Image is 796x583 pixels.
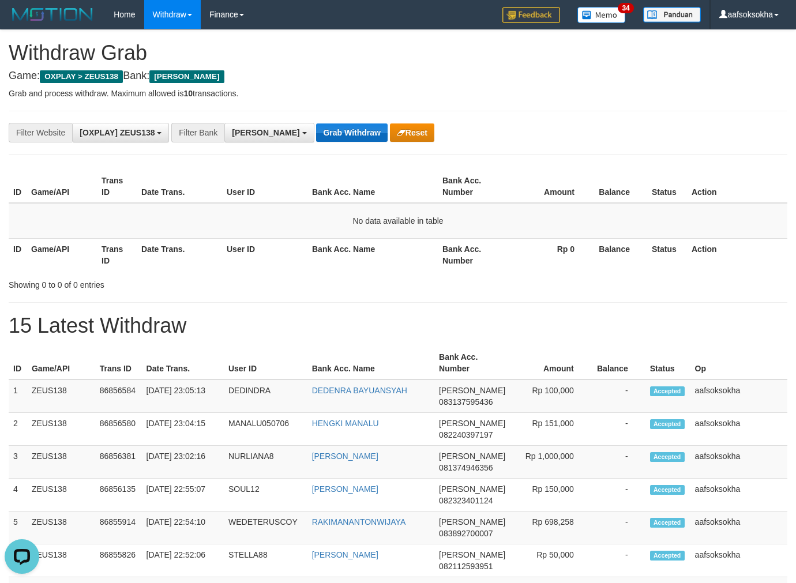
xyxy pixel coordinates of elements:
a: [PERSON_NAME] [312,452,378,461]
td: [DATE] 23:04:15 [142,413,224,446]
span: [PERSON_NAME] [439,484,505,494]
th: Balance [592,170,647,203]
h1: Withdraw Grab [9,42,787,65]
td: 86856135 [95,479,142,511]
span: Copy 083892700007 to clipboard [439,529,493,538]
div: Filter Bank [171,123,224,142]
th: ID [9,170,27,203]
span: Copy 082112593951 to clipboard [439,562,493,571]
th: Action [687,238,787,271]
td: ZEUS138 [27,544,95,577]
h4: Game: Bank: [9,70,787,82]
td: 1 [9,379,27,413]
td: MANALU050706 [224,413,307,446]
td: 86855914 [95,511,142,544]
th: Amount [508,170,592,203]
td: NURLIANA8 [224,446,307,479]
td: - [591,446,645,479]
td: WEDETERUSCOY [224,511,307,544]
td: ZEUS138 [27,479,95,511]
td: 4 [9,479,27,511]
th: Trans ID [97,170,137,203]
td: [DATE] 22:52:06 [142,544,224,577]
th: Trans ID [97,238,137,271]
td: DEDINDRA [224,379,307,413]
td: 2 [9,413,27,446]
button: [PERSON_NAME] [224,123,314,142]
td: - [591,544,645,577]
strong: 10 [183,89,193,98]
th: Game/API [27,347,95,379]
td: ZEUS138 [27,511,95,544]
th: ID [9,347,27,379]
th: Op [690,347,787,379]
img: MOTION_logo.png [9,6,96,23]
td: [DATE] 22:55:07 [142,479,224,511]
td: [DATE] 23:05:13 [142,379,224,413]
th: Trans ID [95,347,142,379]
th: Balance [591,347,645,379]
span: Accepted [650,386,685,396]
th: Bank Acc. Name [307,170,438,203]
td: aafsoksokha [690,413,787,446]
td: No data available in table [9,203,787,239]
td: 5 [9,511,27,544]
span: [PERSON_NAME] [439,550,505,559]
button: Reset [390,123,434,142]
th: Amount [510,347,591,379]
th: User ID [224,347,307,379]
th: Action [687,170,787,203]
td: 86856580 [95,413,142,446]
span: Accepted [650,485,685,495]
span: [PERSON_NAME] [232,128,299,137]
a: HENGKI MANALU [312,419,379,428]
td: ZEUS138 [27,379,95,413]
th: Status [647,170,687,203]
th: Bank Acc. Number [438,170,508,203]
th: Bank Acc. Number [438,238,508,271]
span: [PERSON_NAME] [439,386,505,395]
td: aafsoksokha [690,446,787,479]
td: Rp 1,000,000 [510,446,591,479]
th: Game/API [27,238,97,271]
button: Open LiveChat chat widget [5,5,39,39]
td: 86855826 [95,544,142,577]
button: [OXPLAY] ZEUS138 [72,123,169,142]
td: aafsoksokha [690,544,787,577]
th: Date Trans. [142,347,224,379]
span: Accepted [650,419,685,429]
td: - [591,413,645,446]
td: - [591,511,645,544]
img: Button%20Memo.svg [577,7,626,23]
td: aafsoksokha [690,511,787,544]
span: Accepted [650,551,685,561]
span: Accepted [650,518,685,528]
th: ID [9,238,27,271]
span: Accepted [650,452,685,462]
span: OXPLAY > ZEUS138 [40,70,123,83]
td: 86856381 [95,446,142,479]
span: [PERSON_NAME] [149,70,224,83]
th: Status [647,238,687,271]
th: Date Trans. [137,170,222,203]
a: [PERSON_NAME] [312,550,378,559]
span: Copy 082323401124 to clipboard [439,496,493,505]
span: [PERSON_NAME] [439,452,505,461]
th: Game/API [27,170,97,203]
span: [OXPLAY] ZEUS138 [80,128,155,137]
td: Rp 698,258 [510,511,591,544]
span: [PERSON_NAME] [439,517,505,526]
td: 3 [9,446,27,479]
span: [PERSON_NAME] [439,419,505,428]
td: Rp 150,000 [510,479,591,511]
th: User ID [222,238,307,271]
a: RAKIMANANTONWIJAYA [312,517,406,526]
span: 34 [618,3,633,13]
a: DEDENRA BAYUANSYAH [312,386,407,395]
td: Rp 100,000 [510,379,591,413]
p: Grab and process withdraw. Maximum allowed is transactions. [9,88,787,99]
td: Rp 151,000 [510,413,591,446]
td: ZEUS138 [27,413,95,446]
span: Copy 081374946356 to clipboard [439,463,493,472]
span: Copy 082240397197 to clipboard [439,430,493,439]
